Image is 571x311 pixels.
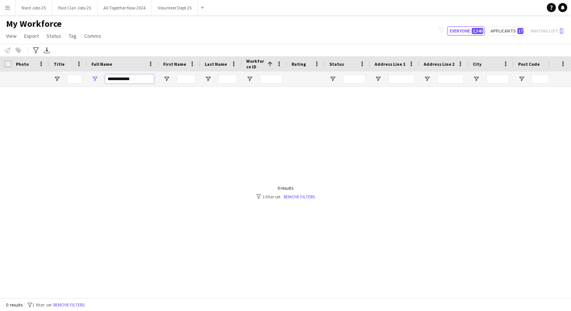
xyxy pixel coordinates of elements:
div: 1 filter set [256,194,315,200]
input: First Name Filter Input [177,74,196,84]
span: 17 [517,28,523,34]
button: Open Filter Menu [205,76,211,82]
button: Applicants17 [488,26,525,36]
a: Export [21,31,42,41]
span: Rating [292,61,306,67]
a: Tag [66,31,80,41]
span: First Name [163,61,186,67]
input: Title Filter Input [67,74,82,84]
button: Open Filter Menu [473,76,480,82]
span: View [6,32,17,39]
button: Open Filter Menu [424,76,431,82]
span: Address Line 1 [375,61,405,67]
button: Open Filter Menu [375,76,381,82]
span: Export [24,32,39,39]
button: Open Filter Menu [329,76,336,82]
input: Column with Header Selection [5,60,11,67]
input: Address Line 2 Filter Input [437,74,464,84]
app-action-btn: Advanced filters [31,46,40,55]
button: Paid Clan Jobs 25 [52,0,97,15]
button: Everyone2,340 [447,26,485,36]
span: Status [46,32,61,39]
button: Nord Jobs 25 [15,0,52,15]
button: Open Filter Menu [54,76,60,82]
a: Comms [81,31,104,41]
div: 0 results [256,185,315,191]
a: View [3,31,20,41]
input: Last Name Filter Input [218,74,237,84]
button: Remove filters [52,301,86,309]
button: Open Filter Menu [91,76,98,82]
a: Status [43,31,64,41]
button: Open Filter Menu [518,76,525,82]
span: City [473,61,481,67]
span: Status [329,61,344,67]
input: Address Line 1 Filter Input [388,74,415,84]
input: Workforce ID Filter Input [260,74,282,84]
span: 1 filter set [32,302,52,308]
span: Title [54,61,65,67]
button: Volunteer Dept 25 [152,0,198,15]
button: Open Filter Menu [163,76,170,82]
app-action-btn: Export XLSX [42,46,51,55]
input: Status Filter Input [343,74,366,84]
span: My Workforce [6,18,62,29]
input: Full Name Filter Input [105,74,154,84]
span: Address Line 2 [424,61,454,67]
span: Comms [84,32,101,39]
span: 2,340 [472,28,483,34]
span: Last Name [205,61,227,67]
input: City Filter Input [486,74,509,84]
input: Post Code Filter Input [532,74,554,84]
span: Tag [69,32,77,39]
button: Open Filter Menu [246,76,253,82]
a: Remove filters [284,194,315,200]
span: Photo [16,61,29,67]
span: Workforce ID [246,58,264,70]
button: All Together Now 2024 [97,0,152,15]
span: Post Code [518,61,540,67]
span: Full Name [91,61,112,67]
